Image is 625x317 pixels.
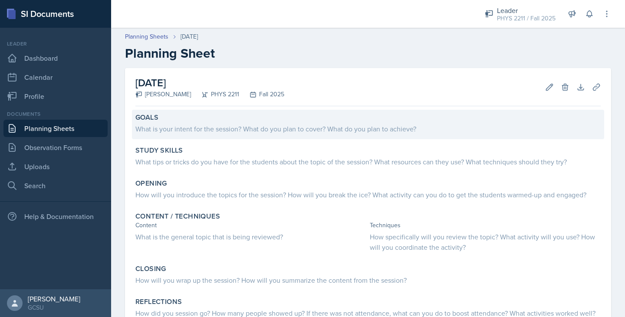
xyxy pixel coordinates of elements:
div: Documents [3,110,108,118]
a: Dashboard [3,49,108,67]
label: Study Skills [135,146,183,155]
div: How will you introduce the topics for the session? How will you break the ice? What activity can ... [135,190,601,200]
div: [PERSON_NAME] [135,90,191,99]
div: [PERSON_NAME] [28,294,80,303]
label: Goals [135,113,158,122]
a: Profile [3,88,108,105]
div: What tips or tricks do you have for the students about the topic of the session? What resources c... [135,157,601,167]
div: Fall 2025 [239,90,284,99]
label: Reflections [135,297,182,306]
div: How will you wrap up the session? How will you summarize the content from the session? [135,275,601,285]
div: Help & Documentation [3,208,108,225]
div: [DATE] [181,32,198,41]
h2: [DATE] [135,75,284,91]
label: Content / Techniques [135,212,220,221]
div: Leader [497,5,556,16]
a: Planning Sheets [3,120,108,137]
div: How specifically will you review the topic? What activity will you use? How will you coordinate t... [370,232,601,252]
a: Uploads [3,158,108,175]
div: Techniques [370,221,601,230]
div: What is the general topic that is being reviewed? [135,232,366,242]
a: Observation Forms [3,139,108,156]
a: Planning Sheets [125,32,168,41]
div: Content [135,221,366,230]
label: Opening [135,179,167,188]
div: PHYS 2211 [191,90,239,99]
div: GCSU [28,303,80,312]
a: Search [3,177,108,194]
div: Leader [3,40,108,48]
div: What is your intent for the session? What do you plan to cover? What do you plan to achieve? [135,124,601,134]
div: PHYS 2211 / Fall 2025 [497,14,556,23]
h2: Planning Sheet [125,46,611,61]
a: Calendar [3,69,108,86]
label: Closing [135,265,166,273]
